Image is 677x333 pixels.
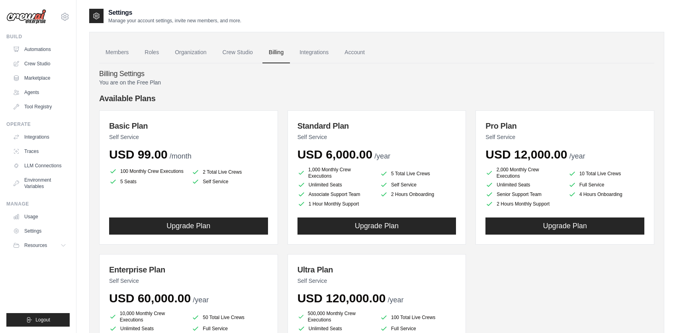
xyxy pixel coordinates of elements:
[485,217,644,235] button: Upgrade Plan
[297,310,374,323] li: 500,000 Monthly Crew Executions
[485,166,562,179] li: 2,000 Monthly Crew Executions
[10,174,70,193] a: Environment Variables
[568,181,644,189] li: Full Service
[138,42,165,63] a: Roles
[99,42,135,63] a: Members
[192,312,268,323] li: 50 Total Live Crews
[10,43,70,56] a: Automations
[108,18,241,24] p: Manage your account settings, invite new members, and more.
[99,93,654,104] h4: Available Plans
[6,121,70,127] div: Operate
[380,181,456,189] li: Self Service
[109,277,268,285] p: Self Service
[109,217,268,235] button: Upgrade Plan
[108,8,241,18] h2: Settings
[10,159,70,172] a: LLM Connections
[6,313,70,327] button: Logout
[380,168,456,179] li: 5 Total Live Crews
[109,120,268,131] h3: Basic Plan
[568,190,644,198] li: 4 Hours Onboarding
[10,210,70,223] a: Usage
[10,100,70,113] a: Tool Registry
[193,296,209,304] span: /year
[99,70,654,78] h4: Billing Settings
[388,296,404,304] span: /year
[24,242,47,249] span: Resources
[216,42,259,63] a: Crew Studio
[6,201,70,207] div: Manage
[297,181,374,189] li: Unlimited Seats
[192,168,268,176] li: 2 Total Live Crews
[10,57,70,70] a: Crew Studio
[380,190,456,198] li: 2 Hours Onboarding
[568,168,644,179] li: 10 Total Live Crews
[109,325,185,333] li: Unlimited Seats
[192,325,268,333] li: Full Service
[109,292,191,305] span: USD 60,000.00
[6,9,46,24] img: Logo
[297,166,374,179] li: 1,000 Monthly Crew Executions
[109,178,185,186] li: 5 Seats
[297,325,374,333] li: Unlimited Seats
[293,42,335,63] a: Integrations
[297,277,456,285] p: Self Service
[10,225,70,237] a: Settings
[297,148,372,161] span: USD 6,000.00
[109,310,185,323] li: 10,000 Monthly Crew Executions
[297,264,456,275] h3: Ultra Plan
[262,42,290,63] a: Billing
[192,178,268,186] li: Self Service
[297,133,456,141] p: Self Service
[485,120,644,131] h3: Pro Plan
[297,217,456,235] button: Upgrade Plan
[109,166,185,176] li: 100 Monthly Crew Executions
[10,145,70,158] a: Traces
[170,152,192,160] span: /month
[485,181,562,189] li: Unlimited Seats
[297,120,456,131] h3: Standard Plan
[485,148,567,161] span: USD 12,000.00
[10,72,70,84] a: Marketplace
[297,190,374,198] li: Associate Support Team
[109,148,168,161] span: USD 99.00
[99,78,654,86] p: You are on the Free Plan
[374,152,390,160] span: /year
[10,86,70,99] a: Agents
[6,33,70,40] div: Build
[485,133,644,141] p: Self Service
[338,42,371,63] a: Account
[10,131,70,143] a: Integrations
[485,200,562,208] li: 2 Hours Monthly Support
[109,264,268,275] h3: Enterprise Plan
[380,312,456,323] li: 100 Total Live Crews
[380,325,456,333] li: Full Service
[297,292,386,305] span: USD 120,000.00
[485,190,562,198] li: Senior Support Team
[569,152,585,160] span: /year
[109,133,268,141] p: Self Service
[297,200,374,208] li: 1 Hour Monthly Support
[168,42,213,63] a: Organization
[35,317,50,323] span: Logout
[10,239,70,252] button: Resources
